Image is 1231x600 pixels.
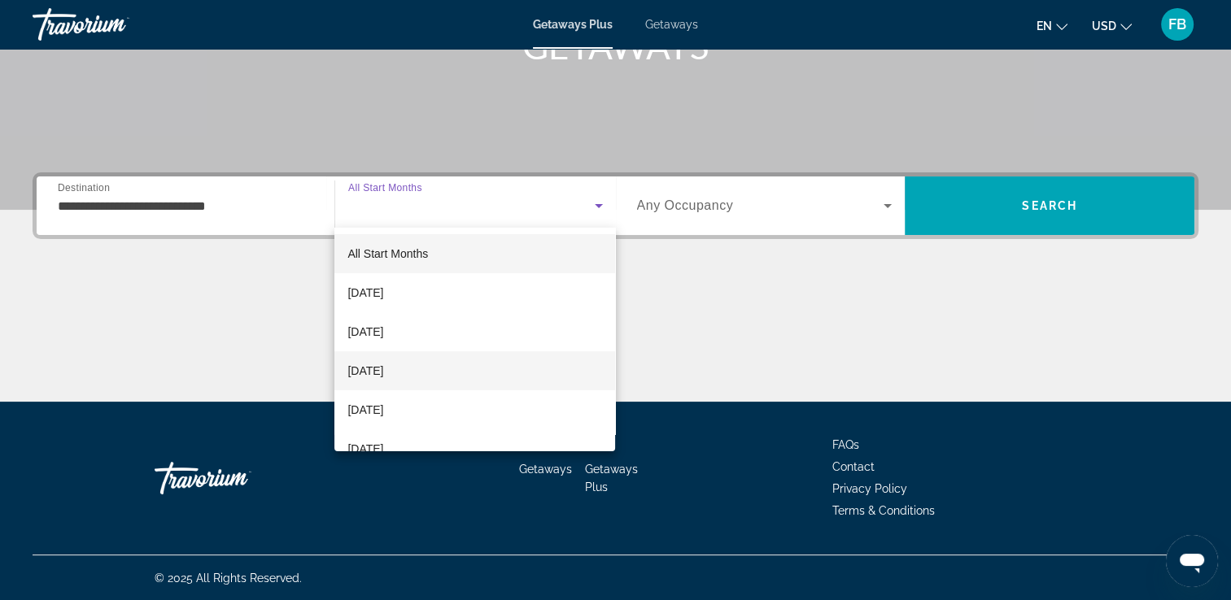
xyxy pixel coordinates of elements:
[347,439,383,459] span: [DATE]
[347,247,428,260] span: All Start Months
[347,400,383,420] span: [DATE]
[347,361,383,380] span: [DATE]
[1166,535,1218,587] iframe: Button to launch messaging window
[347,322,383,341] span: [DATE]
[347,283,383,302] span: [DATE]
